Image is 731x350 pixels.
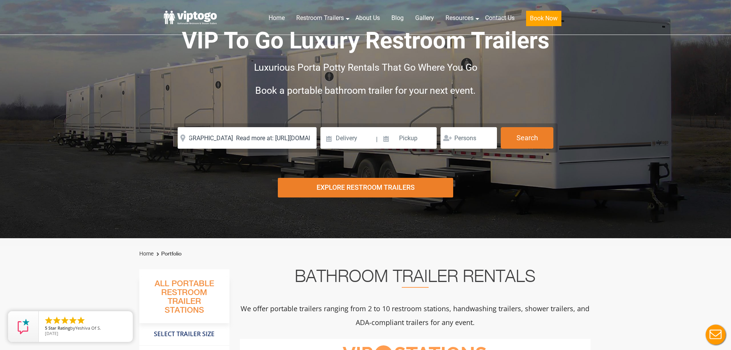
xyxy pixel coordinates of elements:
span: Star Rating [48,325,70,331]
a: Home [263,10,290,27]
span: Luxurious Porta Potty Rentals That Go Where You Go [254,62,477,73]
p: We offer portable trailers ranging from 2 to 10 restroom stations, handwashing trailers, shower t... [240,302,591,329]
input: Where do you need your restroom? [178,127,317,149]
span: Yeshiva Of S. [75,325,101,331]
li:  [60,316,69,325]
input: Persons [441,127,497,149]
h3: All Portable Restroom Trailer Stations [139,277,229,323]
li:  [76,316,86,325]
a: Blog [386,10,409,27]
span: Book a portable bathroom trailer for your next event. [255,85,476,96]
span: by [45,326,127,331]
a: Resources [440,10,479,27]
button: Book Now [526,11,561,26]
span: [DATE] [45,330,58,336]
input: Delivery [320,127,375,149]
a: Contact Us [479,10,520,27]
li:  [52,316,61,325]
a: Book Now [520,10,567,31]
li: Portfolio [155,249,182,259]
a: About Us [350,10,386,27]
a: Home [139,250,153,257]
div: Explore Restroom Trailers [278,178,453,197]
span: | [376,127,378,152]
img: Review Rating [16,319,31,334]
span: 5 [45,325,47,331]
a: Restroom Trailers [290,10,350,27]
h4: Select Trailer Size [139,327,229,342]
a: Gallery [409,10,440,27]
button: Search [501,127,553,149]
input: Pickup [379,127,437,149]
h2: Bathroom Trailer Rentals [240,269,591,288]
button: Live Chat [700,319,731,350]
li:  [68,316,78,325]
li:  [44,316,53,325]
